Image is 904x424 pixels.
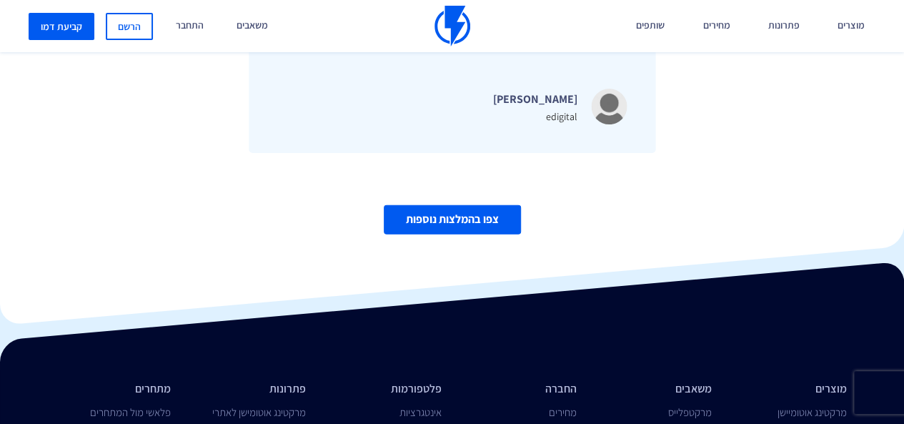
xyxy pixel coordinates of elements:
li: פתרונות [192,381,306,398]
img: unknown-user.jpg [591,89,627,124]
a: מרקטינג אוטומיישן [778,405,847,419]
span: edigital [545,110,577,123]
a: פלאשי מול המתחרים [90,405,171,419]
a: מרקטפלייס [668,405,712,419]
a: אינטגרציות [399,405,442,419]
p: [PERSON_NAME] [492,89,577,109]
a: קביעת דמו [29,13,94,40]
li: החברה [463,381,577,398]
li: פלטפורמות [327,381,441,398]
li: מוצרים [733,381,847,398]
a: צפו בהמלצות נוספות [384,205,521,235]
li: מתחרים [57,381,171,398]
a: הרשם [106,13,153,40]
li: משאבים [598,381,712,398]
a: מחירים [549,405,577,419]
